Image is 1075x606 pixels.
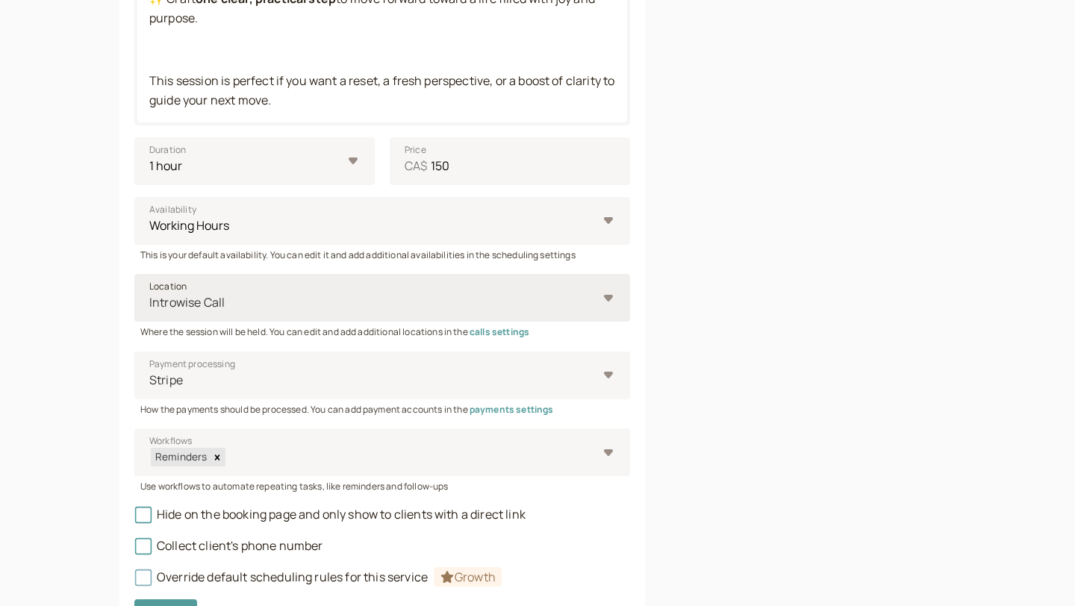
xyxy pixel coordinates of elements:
input: WorkflowsRemindersRemove Reminders [225,449,228,466]
input: PriceCA$ [390,137,630,185]
div: Remove Reminders [209,448,225,466]
div: This is your default availability. You can edit it and add additional availabilities in the sched... [134,245,630,262]
div: Use workflows to automate repeating tasks, like reminders and follow-ups [134,476,630,493]
span: Availability [149,202,196,217]
input: Payment processingStripe [148,372,150,389]
a: Growth [434,569,502,585]
div: Where the session will be held. You can edit and add additional locations in the [134,322,630,339]
span: Workflows [149,434,192,449]
span: Payment processing [149,357,235,372]
span: Growth [434,567,502,587]
span: Hide on the booking page and only show to clients with a direct link [134,506,526,522]
span: CA$ [405,157,427,176]
iframe: Chat Widget [1000,534,1075,606]
span: Location [149,279,187,294]
span: Collect client's phone number [134,537,323,554]
a: payments settings [470,403,554,416]
span: Duration [149,143,186,157]
select: Duration [134,137,375,185]
div: Reminders [151,448,209,466]
span: Price [405,143,426,157]
div: How the payments should be processed. You can add payment accounts in the [134,399,630,416]
a: calls settings [470,325,529,338]
span: Override default scheduling rules for this service [134,569,502,585]
input: LocationIntrowise Call [148,294,150,311]
span: This session is perfect if you want a reset, a fresh perspective, or a boost of clarity to guide ... [149,72,617,108]
select: Availability [134,197,630,245]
